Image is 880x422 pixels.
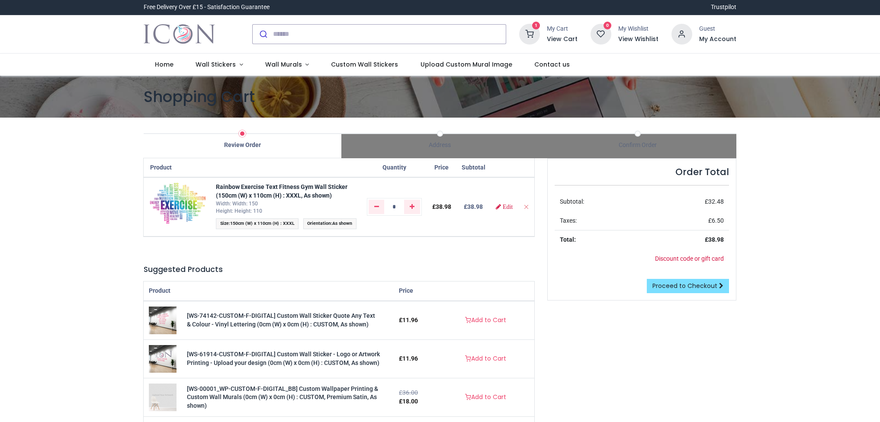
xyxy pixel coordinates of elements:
img: 8J9iA4AAAABklEQVQDAGfyT+qR7VvGAAAAAElFTkSuQmCC [150,183,206,224]
span: : [216,218,299,229]
span: As shown [332,221,352,226]
td: Taxes: [555,211,649,230]
div: Free Delivery Over £15 - Satisfaction Guarantee [144,3,270,12]
strong: Total: [560,236,576,243]
span: £ [399,355,418,362]
span: 36.00 [402,389,418,396]
a: Remove from cart [523,203,529,210]
a: [WS-74142-CUSTOM-F-DIGITAL] Custom Wall Sticker Quote Any Text & Colour - Vinyl Lettering (0cm (W... [187,312,375,328]
th: Price [394,281,437,301]
del: £ [399,389,418,396]
span: 38.98 [436,203,451,210]
th: Price [427,158,456,178]
th: Product [144,158,211,178]
a: Edit [496,204,513,210]
div: Confirm Order [539,141,736,150]
span: Contact us [534,60,570,69]
img: [WS-74142-CUSTOM-F-DIGITAL] Custom Wall Sticker Quote Any Text & Colour - Vinyl Lettering (0cm (W... [149,307,177,334]
b: £ [464,203,483,210]
span: Wall Stickers [196,60,236,69]
sup: 1 [532,22,540,30]
a: My Account [699,35,736,44]
a: Trustpilot [711,3,736,12]
div: Guest [699,25,736,33]
span: Home [155,60,173,69]
span: Height: Height: 110 [216,208,262,214]
span: Custom Wall Stickers [331,60,398,69]
span: £ [708,217,724,224]
a: 0 [591,30,611,37]
span: : [303,218,356,229]
div: Review Order [144,141,341,150]
span: £ [399,398,418,405]
span: Quantity [382,164,406,171]
th: Product [144,281,394,301]
a: Add to Cart [459,313,512,328]
span: £ [432,203,451,210]
span: Orientation [307,221,331,226]
span: Wall Murals [265,60,302,69]
a: 1 [519,30,540,37]
a: Proceed to Checkout [647,279,729,294]
div: My Cart [547,25,578,33]
img: Icon Wall Stickers [144,22,215,46]
span: Proceed to Checkout [652,281,717,290]
a: [WS-61914-CUSTOM-F-DIGITAL] Custom Wall Sticker - Logo or Artwork Printing - Upload your design (... [149,355,177,362]
a: [WS-74142-CUSTOM-F-DIGITAL] Custom Wall Sticker Quote Any Text & Colour - Vinyl Lettering (0cm (W... [149,316,177,323]
th: Subtotal [456,158,491,178]
div: Address [341,141,539,150]
span: Upload Custom Mural Image [421,60,512,69]
a: [WS-00001_WP-CUSTOM-F-DIGITAL_BB] Custom Wallpaper Printing & Custom Wall Murals (0cm (W) x 0cm (... [149,393,177,400]
a: Discount code or gift card [655,255,724,262]
span: 11.96 [402,355,418,362]
span: 32.48 [708,198,724,205]
a: Remove one [369,200,385,214]
span: £ [399,316,418,323]
a: View Cart [547,35,578,44]
a: Wall Stickers [184,54,254,76]
a: Rainbow Exercise Text Fitness Gym Wall Sticker (150cm (W) x 110cm (H) : XXXL, As shown) [216,183,347,199]
button: Submit [253,25,273,44]
div: My Wishlist [618,25,658,33]
a: View Wishlist [618,35,658,44]
h5: Suggested Products [144,264,534,275]
span: Width: Width: 150 [216,201,258,207]
span: Edit [503,204,513,210]
span: £ [705,198,724,205]
a: [WS-61914-CUSTOM-F-DIGITAL] Custom Wall Sticker - Logo or Artwork Printing - Upload your design (... [187,351,380,366]
sup: 0 [604,22,612,30]
a: [WS-00001_WP-CUSTOM-F-DIGITAL_BB] Custom Wallpaper Printing & Custom Wall Murals (0cm (W) x 0cm (... [187,385,378,409]
a: Wall Murals [254,54,320,76]
h1: Shopping Cart [144,86,736,107]
strong: £ [705,236,724,243]
img: [WS-00001_WP-CUSTOM-F-DIGITAL_BB] Custom Wallpaper Printing & Custom Wall Murals (0cm (W) x 0cm (... [149,384,177,411]
span: 150cm (W) x 110cm (H) : XXXL [230,221,295,226]
span: 6.50 [712,217,724,224]
a: Add to Cart [459,390,512,405]
a: Logo of Icon Wall Stickers [144,22,215,46]
span: 38.98 [708,236,724,243]
span: 38.98 [467,203,483,210]
a: Add to Cart [459,352,512,366]
img: [WS-61914-CUSTOM-F-DIGITAL] Custom Wall Sticker - Logo or Artwork Printing - Upload your design (... [149,345,177,373]
h4: Order Total [555,166,729,178]
td: Subtotal: [555,192,649,211]
a: Add one [404,200,420,214]
span: Size [220,221,229,226]
span: 11.96 [402,316,418,323]
span: 18.00 [402,398,418,405]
